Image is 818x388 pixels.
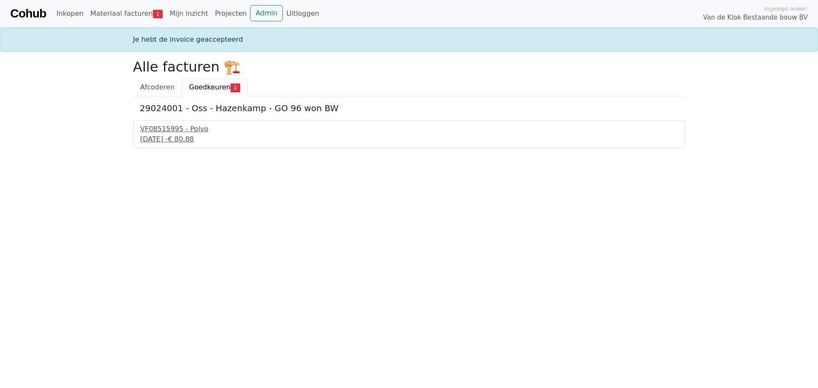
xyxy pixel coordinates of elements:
[168,135,194,143] span: € 80,88
[166,5,212,22] a: Mijn inzicht
[53,5,86,22] a: Inkopen
[140,124,678,134] div: VF08515995 - Polvo
[140,83,175,91] span: Afcoderen
[140,124,678,144] a: VF08515995 - Polvo[DATE] -€ 80,88
[140,134,678,144] div: [DATE] -
[703,13,808,23] span: Van de Klok Bestaande bouw BV
[764,5,808,13] span: Ingelogd onder:
[189,83,230,91] span: Goedkeuren
[283,5,323,22] a: Uitloggen
[133,78,182,96] a: Afcoderen
[128,34,690,45] div: Je hebt de invoice geaccepteerd
[250,5,283,21] a: Admin
[230,83,240,92] span: 1
[10,3,46,24] a: Cohub
[182,78,248,96] a: Goedkeuren1
[87,5,166,22] a: Materiaal facturen1
[211,5,250,22] a: Projecten
[153,10,163,18] span: 1
[140,103,678,113] h5: 29024001 - Oss - Hazenkamp - GO 96 won BW
[133,59,685,75] h2: Alle facturen 🏗️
